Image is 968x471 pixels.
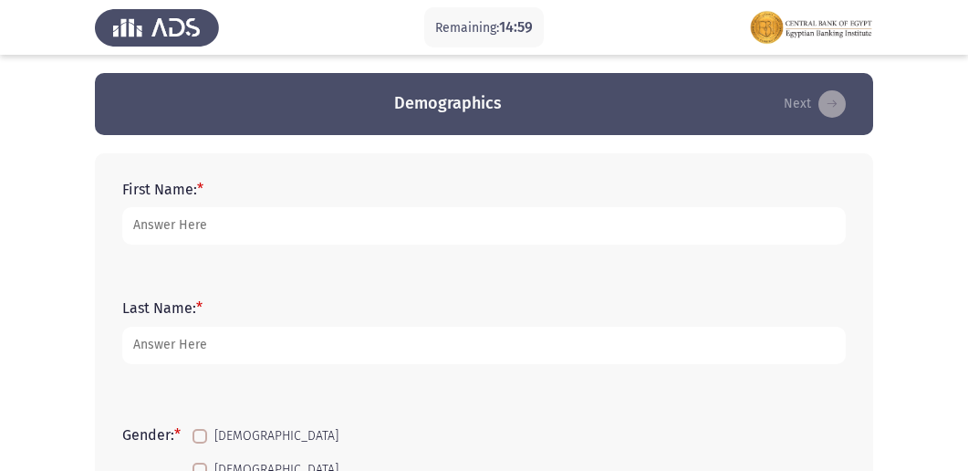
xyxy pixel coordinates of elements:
img: Assess Talent Management logo [95,2,219,53]
h3: Demographics [394,92,502,115]
label: Gender: [122,426,181,444]
label: Last Name: [122,299,203,317]
input: add answer text [122,327,846,364]
span: 14:59 [499,18,533,36]
img: Assessment logo of FOCUS Assessment 3 Modules EN [749,2,873,53]
p: Remaining: [435,16,533,39]
label: First Name: [122,181,203,198]
input: add answer text [122,207,846,245]
span: [DEMOGRAPHIC_DATA] [214,425,338,447]
button: load next page [778,89,851,119]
